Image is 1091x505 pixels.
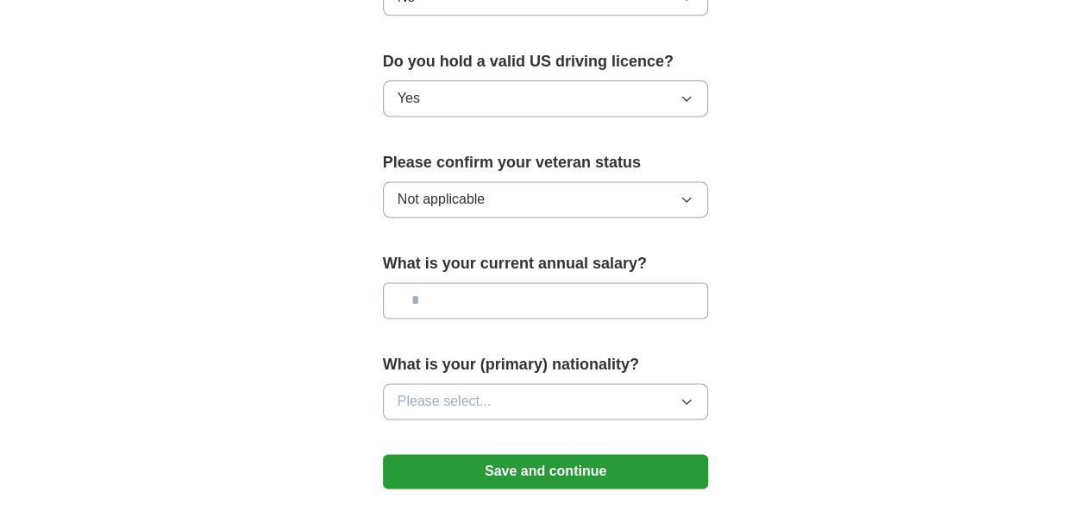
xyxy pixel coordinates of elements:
label: What is your (primary) nationality? [383,353,709,376]
button: Please select... [383,383,709,420]
span: Please select... [398,391,492,412]
label: Do you hold a valid US driving licence? [383,50,709,73]
span: Not applicable [398,189,485,210]
button: Save and continue [383,454,709,489]
label: What is your current annual salary? [383,252,709,275]
button: Yes [383,80,709,117]
span: Yes [398,88,420,109]
label: Please confirm your veteran status [383,151,709,174]
button: Not applicable [383,181,709,218]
